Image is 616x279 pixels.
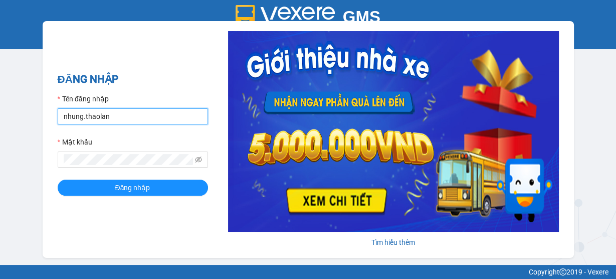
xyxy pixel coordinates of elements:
[115,182,150,193] span: Đăng nhập
[228,31,559,232] img: banner-0
[58,71,208,88] h2: ĐĂNG NHẬP
[195,156,202,163] span: eye-invisible
[343,8,380,26] span: GMS
[236,5,335,27] img: logo 2
[58,180,208,196] button: Đăng nhập
[58,93,109,104] label: Tên đăng nhập
[8,266,608,277] div: Copyright 2019 - Vexere
[236,15,380,23] a: GMS
[559,268,566,275] span: copyright
[64,154,193,165] input: Mật khẩu
[58,108,208,124] input: Tên đăng nhập
[58,136,92,148] label: Mật khẩu
[3,33,613,44] div: Hệ thống quản lý hàng hóa
[228,237,559,248] div: Tìm hiểu thêm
